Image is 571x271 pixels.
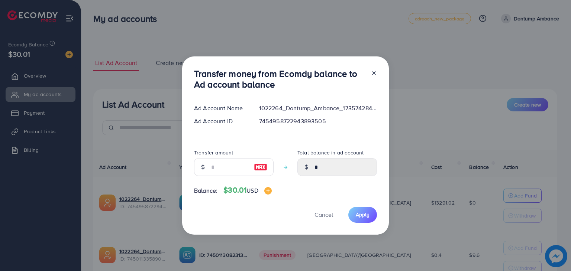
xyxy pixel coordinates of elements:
div: 7454958722943893505 [253,117,383,125]
button: Cancel [305,207,342,223]
span: Apply [356,211,370,218]
span: Balance: [194,186,217,195]
span: Cancel [314,210,333,219]
img: image [264,187,272,195]
label: Transfer amount [194,149,233,156]
h3: Transfer money from Ecomdy balance to Ad account balance [194,68,365,90]
div: 1022264_Dontump_Ambance_1735742847027 [253,104,383,112]
img: image [254,163,267,172]
span: USD [246,186,258,195]
div: Ad Account ID [188,117,253,125]
h4: $30.01 [223,186,271,195]
div: Ad Account Name [188,104,253,112]
button: Apply [348,207,377,223]
label: Total balance in ad account [297,149,364,156]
